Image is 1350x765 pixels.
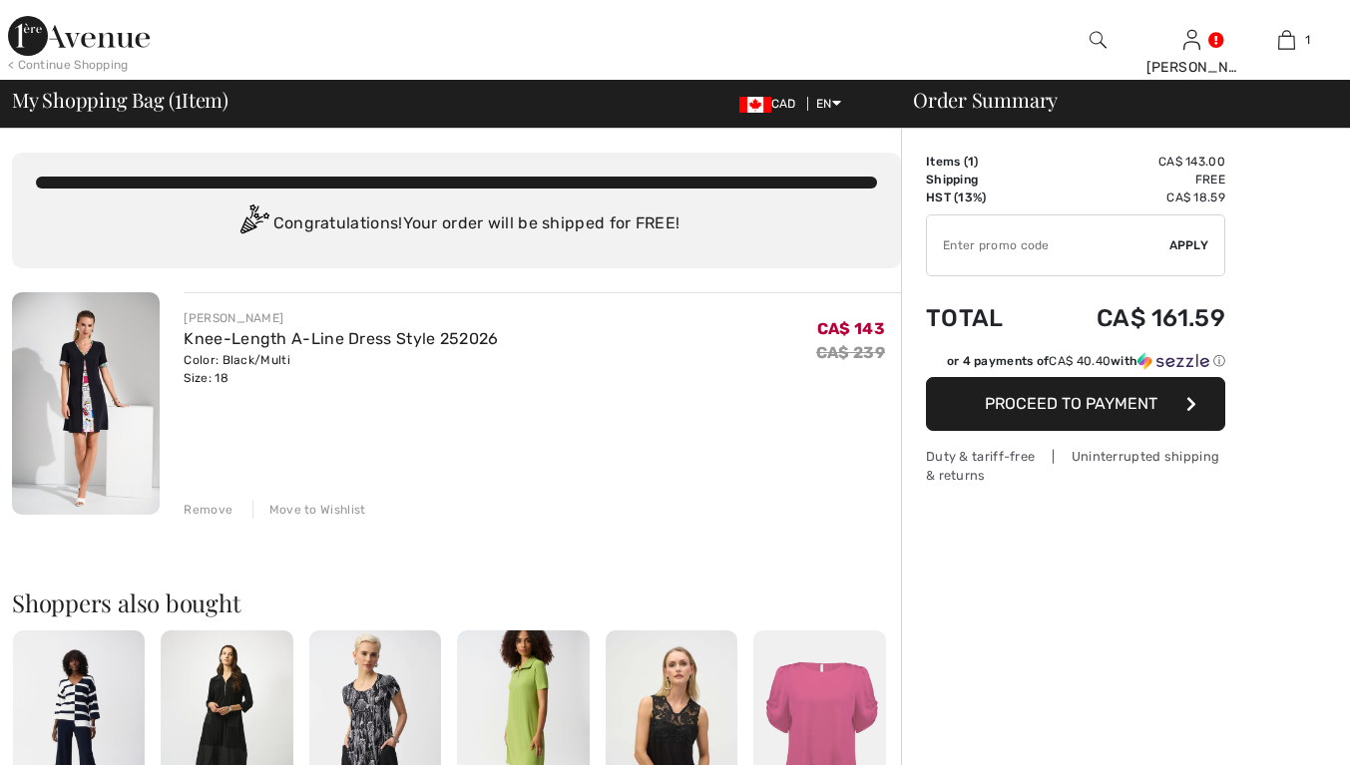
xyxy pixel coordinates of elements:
div: Remove [184,501,232,519]
img: Sezzle [1137,352,1209,370]
td: Free [1039,171,1225,189]
a: Knee-Length A-Line Dress Style 252026 [184,329,498,348]
span: EN [816,97,841,111]
span: CA$ 40.40 [1049,354,1111,368]
td: CA$ 18.59 [1039,189,1225,206]
img: 1ère Avenue [8,16,150,56]
img: Knee-Length A-Line Dress Style 252026 [12,292,160,515]
button: Proceed to Payment [926,377,1225,431]
td: CA$ 143.00 [1039,153,1225,171]
h2: Shoppers also bought [12,590,901,614]
img: Canadian Dollar [739,97,771,113]
img: My Bag [1278,28,1295,52]
img: My Info [1183,28,1200,52]
span: 1 [175,85,182,111]
div: Duty & tariff-free | Uninterrupted shipping & returns [926,447,1225,485]
div: < Continue Shopping [8,56,129,74]
div: or 4 payments of with [947,352,1225,370]
div: [PERSON_NAME] [184,309,498,327]
span: Apply [1169,236,1209,254]
span: CAD [739,97,804,111]
img: search the website [1090,28,1107,52]
a: 1 [1240,28,1333,52]
div: Order Summary [889,90,1338,110]
td: Shipping [926,171,1039,189]
div: [PERSON_NAME] [1146,57,1239,78]
div: Color: Black/Multi Size: 18 [184,351,498,387]
span: CA$ 143 [817,319,885,338]
td: Items ( ) [926,153,1039,171]
span: 1 [968,155,974,169]
s: CA$ 239 [816,343,885,362]
span: My Shopping Bag ( Item) [12,90,228,110]
td: HST (13%) [926,189,1039,206]
span: Proceed to Payment [985,394,1157,413]
span: 1 [1305,31,1310,49]
input: Promo code [927,215,1169,275]
div: Move to Wishlist [252,501,366,519]
td: Total [926,284,1039,352]
div: or 4 payments ofCA$ 40.40withSezzle Click to learn more about Sezzle [926,352,1225,377]
div: Congratulations! Your order will be shipped for FREE! [36,204,877,244]
td: CA$ 161.59 [1039,284,1225,352]
img: Congratulation2.svg [233,204,273,244]
a: Sign In [1183,30,1200,49]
